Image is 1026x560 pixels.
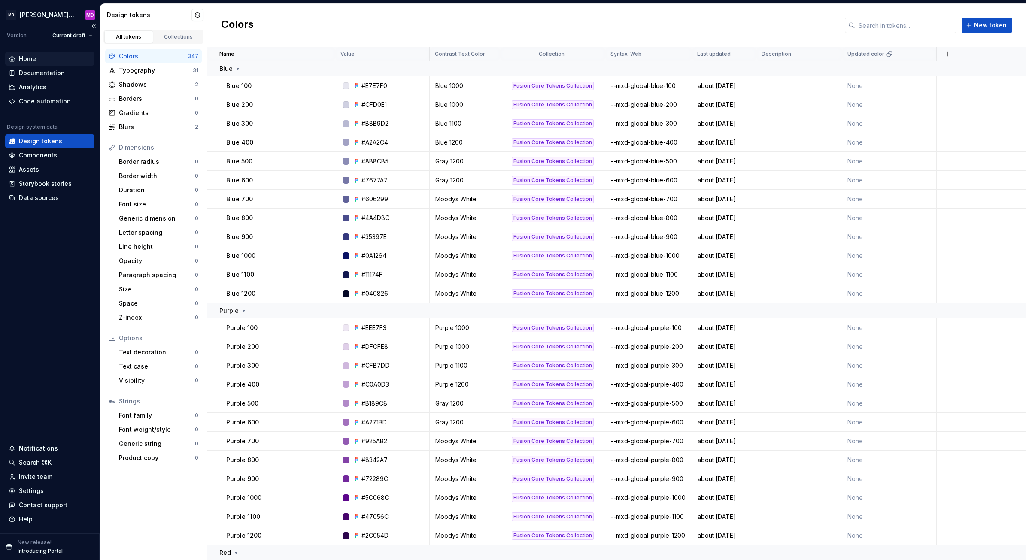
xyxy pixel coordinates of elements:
div: Purple 1200 [430,380,499,389]
a: Colors347 [105,49,202,63]
td: None [842,432,937,451]
p: Name [219,51,234,58]
div: Moodys White [430,289,499,298]
div: Purple 1100 [430,361,499,370]
p: Collection [539,51,565,58]
div: Fusion Core Tokens Collection [512,119,594,128]
div: 0 [195,412,198,419]
div: about [DATE] [692,493,756,502]
td: None [842,507,937,526]
div: MD [86,12,94,18]
td: None [842,265,937,284]
p: Purple 1200 [226,531,261,540]
div: Moodys White [430,456,499,464]
div: Notifications [19,444,58,453]
td: None [842,133,937,152]
button: New token [962,18,1012,33]
a: Line height0 [115,240,202,254]
a: Blurs2 [105,120,202,134]
div: Line height [119,242,195,251]
div: --mxd-global-blue-900 [606,233,691,241]
div: Fusion Core Tokens Collection [512,214,594,222]
td: None [842,356,937,375]
div: --mxd-global-purple-1100 [606,512,691,521]
div: Moodys White [430,195,499,203]
div: about [DATE] [692,418,756,427]
div: Home [19,54,36,63]
div: #CFB7DD [361,361,389,370]
div: --mxd-global-purple-300 [606,361,691,370]
p: Last updated [697,51,731,58]
div: 0 [195,215,198,222]
div: Fusion Core Tokens Collection [512,418,594,427]
div: Border radius [119,157,195,166]
div: Font weight/style [119,425,195,434]
a: Font family0 [115,409,202,422]
div: #0A1264 [361,251,386,260]
div: 0 [195,95,198,102]
a: Data sources [5,191,94,205]
div: about [DATE] [692,399,756,408]
div: --mxd-global-purple-500 [606,399,691,408]
div: Letter spacing [119,228,195,237]
div: Size [119,285,195,294]
button: Current draft [49,30,96,42]
div: Dimensions [119,143,198,152]
div: 0 [195,440,198,447]
button: MB[PERSON_NAME] Banking Fusion Design SystemMD [2,6,98,24]
div: Fusion Core Tokens Collection [512,456,594,464]
div: Gray 1200 [430,418,499,427]
div: #2C054D [361,531,389,540]
div: Assets [19,165,39,174]
div: 0 [195,454,198,461]
a: Analytics [5,80,94,94]
div: [PERSON_NAME] Banking Fusion Design System [20,11,75,19]
p: Purple 600 [226,418,259,427]
div: --mxd-global-purple-100 [606,324,691,332]
td: None [842,318,937,337]
div: MB [6,10,16,20]
p: Blue 1100 [226,270,254,279]
a: Opacity0 [115,254,202,268]
div: --mxd-global-purple-600 [606,418,691,427]
div: Generic string [119,439,195,448]
div: #925AB2 [361,437,387,445]
div: Opacity [119,257,195,265]
p: Blue 100 [226,82,252,90]
div: #72289C [361,475,388,483]
p: Value [340,51,355,58]
a: Product copy0 [115,451,202,465]
button: Collapse sidebar [88,20,100,32]
p: Purple 300 [226,361,259,370]
div: Paragraph spacing [119,271,195,279]
div: Borders [119,94,195,103]
div: Fusion Core Tokens Collection [512,82,594,90]
p: Purple 1100 [226,512,260,521]
div: Design tokens [107,11,191,19]
a: Invite team [5,470,94,484]
td: None [842,190,937,209]
p: Updated color [847,51,884,58]
a: Code automation [5,94,94,108]
p: New release! [18,539,52,546]
div: 0 [195,109,198,116]
h2: Colors [221,18,254,33]
div: Fusion Core Tokens Collection [512,512,594,521]
div: Product copy [119,454,195,462]
p: Blue 200 [226,100,253,109]
p: Description [762,51,791,58]
div: Colors [119,52,188,61]
div: about [DATE] [692,361,756,370]
input: Search in tokens... [855,18,956,33]
div: Purple 1000 [430,342,499,351]
div: 0 [195,243,198,250]
div: 0 [195,314,198,321]
div: #E7E7F0 [361,82,387,90]
div: --mxd-global-blue-300 [606,119,691,128]
div: Design system data [7,124,58,130]
p: Blue 500 [226,157,252,166]
td: None [842,469,937,488]
div: Gray 1200 [430,399,499,408]
td: None [842,394,937,413]
div: about [DATE] [692,119,756,128]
